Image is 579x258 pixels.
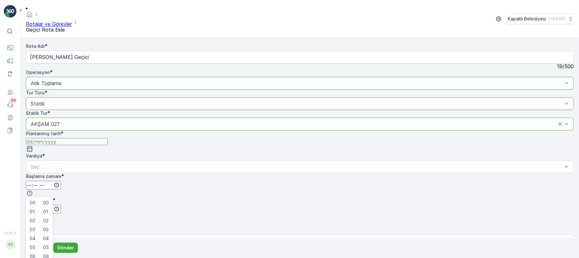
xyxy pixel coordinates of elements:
p: Seç [31,163,563,171]
p: ( +03:00 ) [549,16,565,21]
label: Başlama zamanı [26,173,61,179]
span: 03 [43,226,49,233]
label: Tur Türü [26,90,45,95]
span: 02 [30,217,35,224]
input: dd/mm/yyyy [26,138,108,145]
span: 01 [30,209,35,215]
img: logo [4,5,17,18]
span: v 1.50.3 [4,231,17,235]
p: 99 [11,98,16,103]
span: 04 [43,235,49,242]
a: Rotalar ve Görevler [26,21,72,27]
span: 01 [43,209,48,215]
a: Ana Sayfa [26,13,33,19]
div: SS [5,240,16,250]
label: Statik Tur [26,110,48,116]
label: Bitiş zamanı [26,197,53,203]
span: 00 [30,200,35,206]
span: 00 [43,200,49,206]
label: Planlanmış tarih [26,131,61,136]
label: Operasyon [26,70,50,75]
span: Geçici Rota Ekle [26,26,65,33]
button: SS [4,236,17,253]
label: Vardiya [26,153,42,158]
span: 04 [30,235,35,242]
button: Gönder [53,243,78,253]
span: 02 [43,217,49,224]
button: Kapaklı Belediyesi(+03:00) [508,13,574,24]
span: 03 [30,226,35,233]
label: Rota Adı [26,43,45,49]
p: Seç [31,237,563,245]
p: Gönder [57,245,74,251]
p: Kapaklı Belediyesi [508,16,546,22]
a: 99 [4,99,17,111]
p: 19 / 500 [557,63,574,69]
